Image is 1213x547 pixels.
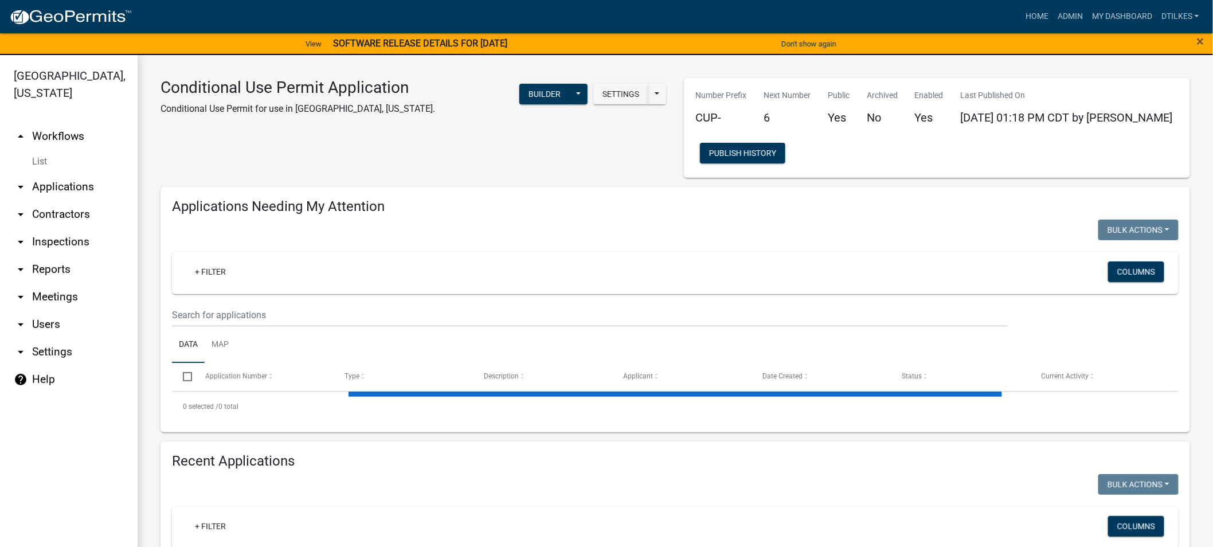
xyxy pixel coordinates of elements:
h4: Applications Needing My Attention [172,198,1179,215]
span: Date Created [762,372,803,380]
p: Conditional Use Permit for use in [GEOGRAPHIC_DATA], [US_STATE]. [161,102,435,116]
h3: Conditional Use Permit Application [161,78,435,97]
p: Next Number [764,89,811,101]
span: Application Number [205,372,268,380]
i: arrow_drop_down [14,318,28,331]
span: Applicant [623,372,653,380]
button: Bulk Actions [1098,220,1179,240]
button: Builder [519,84,570,104]
a: + Filter [186,261,235,282]
i: arrow_drop_down [14,290,28,304]
span: Type [345,372,359,380]
input: Search for applications [172,303,1008,327]
i: arrow_drop_down [14,263,28,276]
p: Archived [867,89,898,101]
a: My Dashboard [1087,6,1157,28]
button: Close [1197,34,1204,48]
span: × [1197,33,1204,49]
h5: Yes [828,111,850,124]
strong: SOFTWARE RELEASE DETAILS FOR [DATE] [333,38,507,49]
a: View [301,34,326,53]
a: Map [205,327,236,364]
button: Columns [1108,516,1164,537]
a: + Filter [186,516,235,537]
i: arrow_drop_up [14,130,28,143]
p: Number Prefix [695,89,746,101]
datatable-header-cell: Type [333,363,472,390]
a: Admin [1053,6,1087,28]
i: arrow_drop_down [14,235,28,249]
p: Enabled [915,89,944,101]
datatable-header-cell: Select [172,363,194,390]
div: 0 total [172,392,1179,421]
button: Settings [593,84,648,104]
i: help [14,373,28,386]
datatable-header-cell: Status [891,363,1030,390]
datatable-header-cell: Description [473,363,612,390]
span: Current Activity [1041,372,1089,380]
a: Data [172,327,205,364]
button: Don't show again [777,34,841,53]
h5: No [867,111,898,124]
wm-modal-confirm: Workflow Publish History [700,149,785,158]
button: Columns [1108,261,1164,282]
h5: Yes [915,111,944,124]
i: arrow_drop_down [14,180,28,194]
datatable-header-cell: Application Number [194,363,333,390]
span: Status [902,372,922,380]
span: [DATE] 01:18 PM CDT by [PERSON_NAME] [961,111,1173,124]
datatable-header-cell: Date Created [752,363,891,390]
h5: CUP- [695,111,746,124]
p: Last Published On [961,89,1173,101]
button: Publish History [700,143,785,163]
span: Description [484,372,519,380]
datatable-header-cell: Current Activity [1030,363,1169,390]
i: arrow_drop_down [14,345,28,359]
h5: 6 [764,111,811,124]
p: Public [828,89,850,101]
span: 0 selected / [183,403,218,411]
button: Bulk Actions [1098,474,1179,495]
a: dtilkes [1157,6,1204,28]
a: Home [1021,6,1053,28]
h4: Recent Applications [172,453,1179,470]
datatable-header-cell: Applicant [612,363,752,390]
i: arrow_drop_down [14,208,28,221]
